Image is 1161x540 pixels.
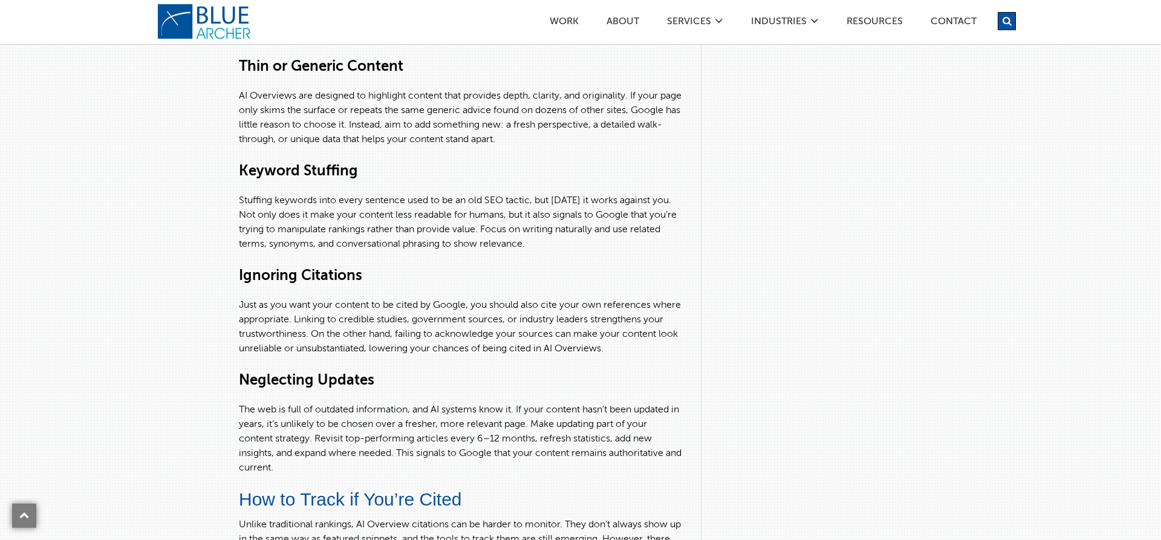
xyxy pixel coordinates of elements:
p: Stuffing keywords into every sentence used to be an old SEO tactic, but [DATE] it works against y... [239,194,683,252]
p: The web is full of outdated information, and AI systems know it. If your content hasn’t been upda... [239,403,683,475]
h3: Keyword Stuffing [239,162,683,181]
h3: Neglecting Updates [239,371,683,391]
a: ABOUT [606,17,640,30]
h2: How to Track if You’re Cited [239,490,683,509]
a: SERVICES [666,17,712,30]
a: logo [157,4,254,40]
a: Industries [750,17,807,30]
h3: Thin or Generic Content [239,57,683,77]
p: Just as you want your content to be cited by Google, you should also cite your own references whe... [239,298,683,356]
h3: Ignoring Citations [239,267,683,286]
p: AI Overviews are designed to highlight content that provides depth, clarity, and originality. If ... [239,89,683,147]
a: Contact [930,17,977,30]
a: Resources [846,17,903,30]
a: Work [549,17,579,30]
